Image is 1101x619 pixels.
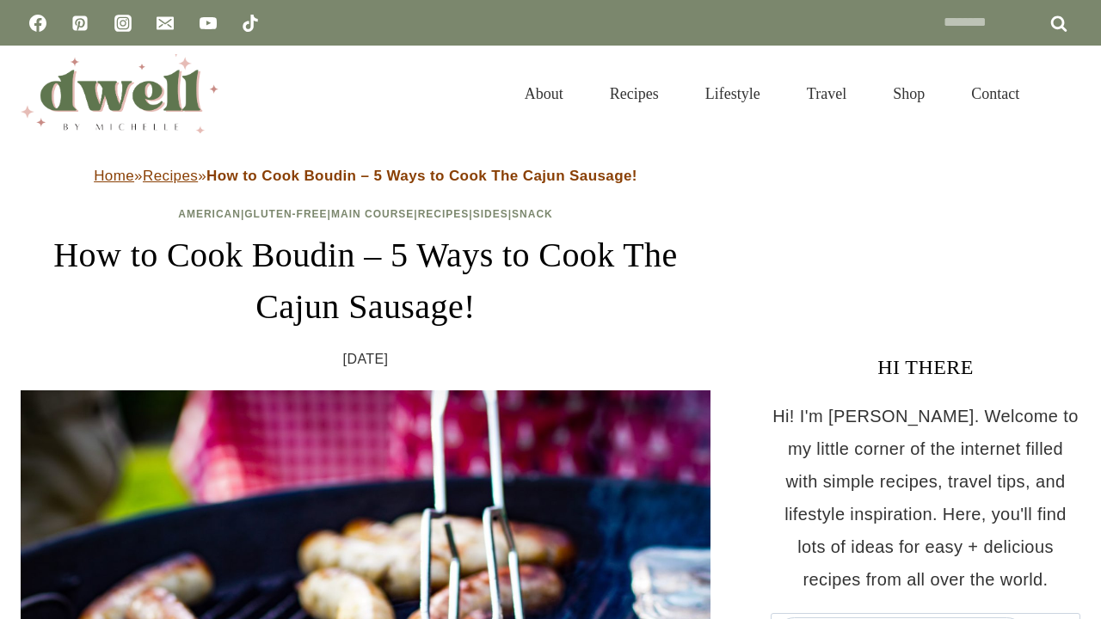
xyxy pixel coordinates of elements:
a: Instagram [106,6,140,40]
nav: Primary Navigation [501,64,1043,124]
a: YouTube [191,6,225,40]
a: Sides [473,208,508,220]
a: Recipes [418,208,470,220]
p: Hi! I'm [PERSON_NAME]. Welcome to my little corner of the internet filled with simple recipes, tr... [771,400,1080,596]
button: View Search Form [1051,79,1080,108]
a: American [178,208,241,220]
a: Shop [870,64,948,124]
a: Home [94,168,134,184]
a: Recipes [587,64,682,124]
time: [DATE] [343,346,389,372]
a: Contact [948,64,1043,124]
a: Pinterest [63,6,97,40]
a: TikTok [233,6,268,40]
a: Lifestyle [682,64,784,124]
a: Email [148,6,182,40]
a: Facebook [21,6,55,40]
a: Main Course [331,208,414,220]
span: | | | | | [178,208,553,220]
span: » » [94,168,637,184]
a: Travel [784,64,870,124]
strong: How to Cook Boudin – 5 Ways to Cook The Cajun Sausage! [206,168,637,184]
a: Gluten-Free [244,208,327,220]
a: Snack [512,208,553,220]
a: About [501,64,587,124]
img: DWELL by michelle [21,54,218,133]
h3: HI THERE [771,352,1080,383]
a: Recipes [143,168,198,184]
h1: How to Cook Boudin – 5 Ways to Cook The Cajun Sausage! [21,230,710,333]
